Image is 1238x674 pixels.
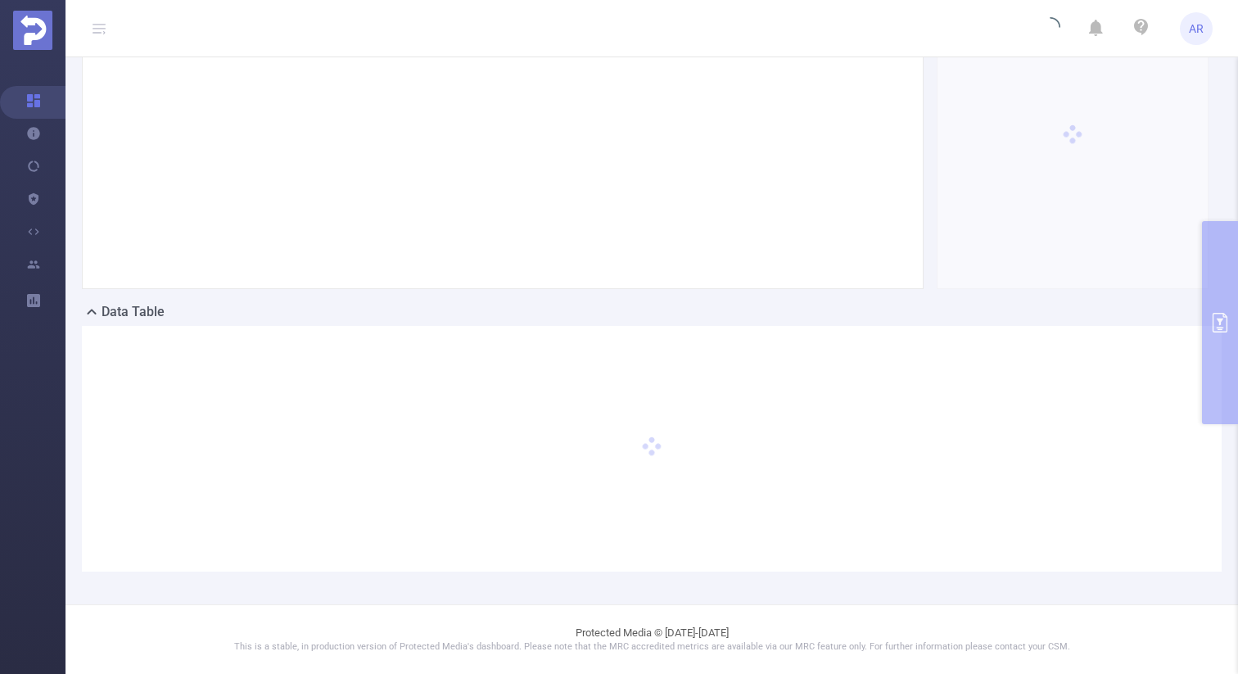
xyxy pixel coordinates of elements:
[1041,17,1060,40] i: icon: loading
[102,302,165,322] h2: Data Table
[66,604,1238,674] footer: Protected Media © [DATE]-[DATE]
[1189,12,1204,45] span: AR
[13,11,52,50] img: Protected Media
[106,640,1197,654] p: This is a stable, in production version of Protected Media's dashboard. Please note that the MRC ...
